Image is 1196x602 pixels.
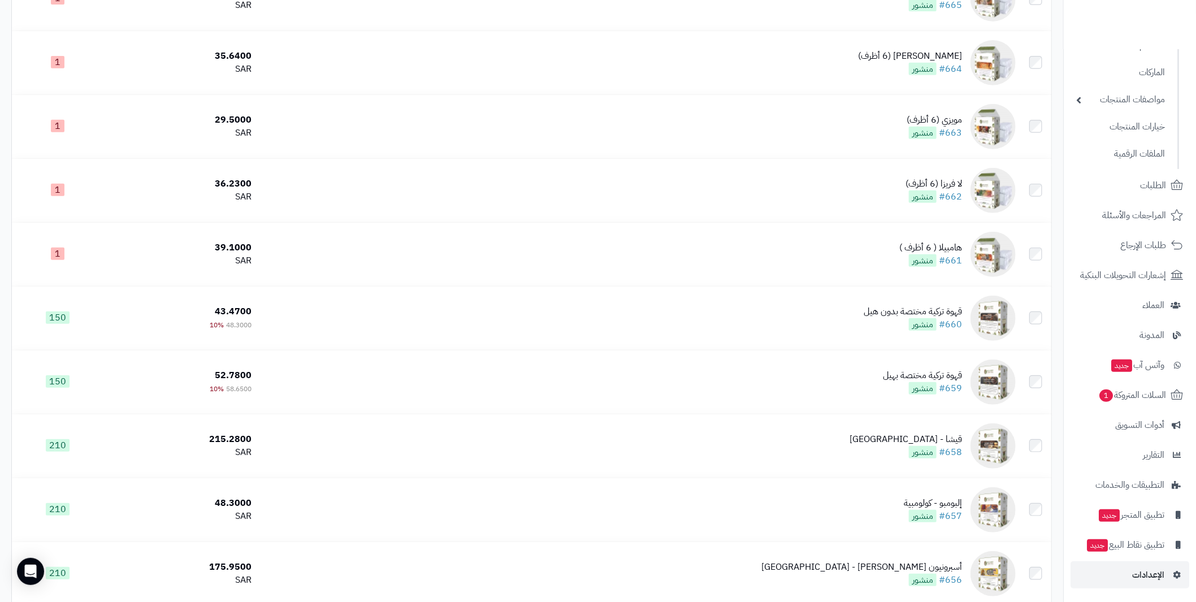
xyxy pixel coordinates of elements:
[1071,88,1171,112] a: مواصفات المنتجات
[1102,207,1166,223] span: المراجعات والأسئلة
[1071,382,1189,409] a: السلات المتروكة1
[210,384,224,394] span: 10%
[850,433,962,446] div: قيشا - [GEOGRAPHIC_DATA]
[939,190,962,203] a: #662
[907,114,962,127] div: مويزي (6 أظرف)
[1110,357,1164,373] span: وآتس آب
[108,561,252,574] div: 175.9500
[108,254,252,267] div: SAR
[1071,471,1189,499] a: التطبيقات والخدمات
[1071,501,1189,529] a: تطبيق المتجرجديد
[899,241,962,254] div: هامبيلا ( 6 أظرف )
[909,446,937,458] span: منشور
[939,62,962,76] a: #664
[108,446,252,459] div: SAR
[970,168,1016,213] img: لا فريزا (6 أظرف)
[970,296,1016,341] img: قهوة تركية مختصة بدون هيل
[108,50,252,63] div: 35.6400
[909,190,937,203] span: منشور
[108,63,252,76] div: SAR
[909,254,937,267] span: منشور
[1143,447,1164,463] span: التقارير
[51,120,64,132] span: 1
[1071,262,1189,289] a: إشعارات التحويلات البنكية
[1071,202,1189,229] a: المراجعات والأسئلة
[108,497,252,510] div: 48.3000
[970,360,1016,405] img: قهوة تركية مختصة بهيل
[909,127,937,139] span: منشور
[970,232,1016,277] img: هامبيلا ( 6 أظرف )
[1115,417,1164,433] span: أدوات التسويق
[970,104,1016,149] img: مويزي (6 أظرف)
[909,318,937,331] span: منشور
[1087,539,1108,552] span: جديد
[1086,537,1164,553] span: تطبيق نقاط البيع
[970,423,1016,469] img: قيشا - كولومبيا
[1142,297,1164,313] span: العملاء
[970,487,1016,532] img: إلبومبو - كولومبية
[883,369,962,382] div: قهوة تركية مختصة بهيل
[904,497,962,510] div: إلبومبو - كولومبية
[909,63,937,75] span: منشور
[1071,60,1171,85] a: الماركات
[1071,142,1171,166] a: الملفات الرقمية
[1071,352,1189,379] a: وآتس آبجديد
[215,305,252,318] span: 43.4700
[108,574,252,587] div: SAR
[1119,29,1185,53] img: logo-2.png
[46,503,70,516] span: 210
[46,375,70,388] span: 150
[1071,561,1189,588] a: الإعدادات
[108,510,252,523] div: SAR
[761,561,962,574] div: أسبرونيون [PERSON_NAME] - [GEOGRAPHIC_DATA]
[108,177,252,190] div: 36.2300
[1071,115,1171,139] a: خيارات المنتجات
[939,254,962,267] a: #661
[108,114,252,127] div: 29.5000
[1071,322,1189,349] a: المدونة
[1095,477,1164,493] span: التطبيقات والخدمات
[108,433,252,446] div: 215.2800
[215,369,252,382] span: 52.7800
[51,56,64,68] span: 1
[226,384,252,394] span: 58.6500
[46,567,70,579] span: 210
[905,177,962,190] div: لا فريزا (6 أظرف)
[51,184,64,196] span: 1
[939,318,962,331] a: #660
[1099,509,1120,522] span: جديد
[1140,177,1166,193] span: الطلبات
[1071,232,1189,259] a: طلبات الإرجاع
[1071,172,1189,199] a: الطلبات
[1071,292,1189,319] a: العملاء
[1071,441,1189,469] a: التقارير
[939,445,962,459] a: #658
[1111,360,1132,372] span: جديد
[909,382,937,395] span: منشور
[51,248,64,260] span: 1
[864,305,962,318] div: قهوة تركية مختصة بدون هيل
[939,573,962,587] a: #656
[17,558,44,585] div: Open Intercom Messenger
[1099,389,1113,402] span: 1
[210,320,224,330] span: 10%
[1098,507,1164,523] span: تطبيق المتجر
[909,510,937,522] span: منشور
[226,320,252,330] span: 48.3000
[939,126,962,140] a: #663
[939,509,962,523] a: #657
[1120,237,1166,253] span: طلبات الإرجاع
[108,127,252,140] div: SAR
[858,50,962,63] div: [PERSON_NAME] (6 أظرف)
[1132,567,1164,583] span: الإعدادات
[1071,412,1189,439] a: أدوات التسويق
[1098,387,1166,403] span: السلات المتروكة
[108,241,252,254] div: 39.1000
[46,311,70,324] span: 150
[939,382,962,395] a: #659
[970,551,1016,596] img: أسبرونيون باشن - كولومبيا
[909,574,937,586] span: منشور
[1071,531,1189,558] a: تطبيق نقاط البيعجديد
[970,40,1016,85] img: كيفي تينيا (6 أظرف)
[1080,267,1166,283] span: إشعارات التحويلات البنكية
